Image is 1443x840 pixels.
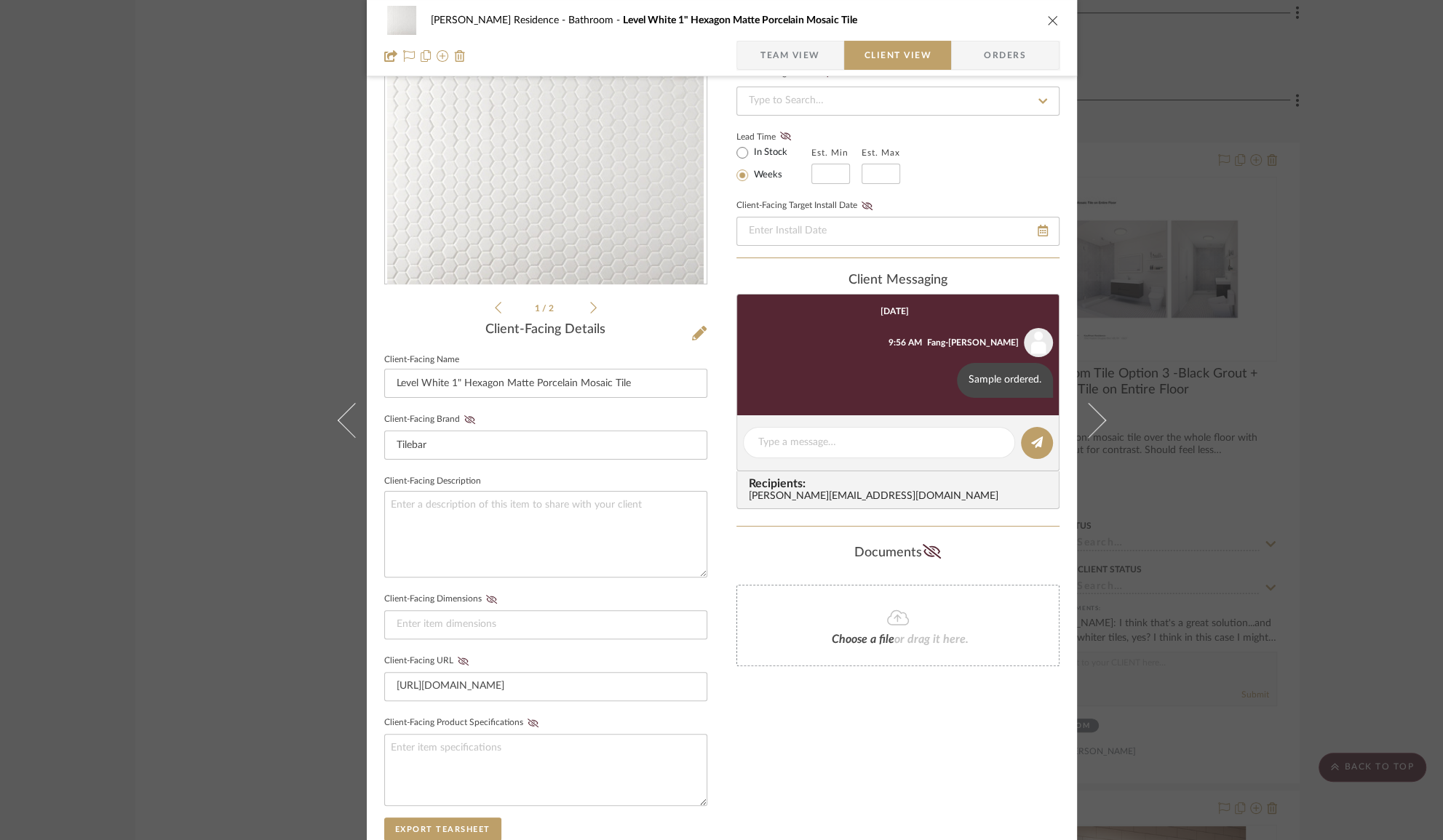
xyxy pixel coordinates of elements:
label: Weeks [751,169,782,182]
div: [DATE] [880,306,909,316]
span: Choose a file [832,633,894,645]
button: Client-Facing Brand [460,415,480,425]
label: Est. Min [811,148,848,158]
label: Client-Facing Brand [384,415,480,425]
button: Client-Facing Target Install Date [857,201,877,211]
input: Type to Search… [736,87,1060,116]
div: Client-Facing Details [384,322,707,338]
input: Enter Install Date [736,217,1060,246]
span: Team View [760,41,820,70]
label: Client-Facing Target Install Date [736,201,877,211]
label: Client-Facing Product Specifications [384,718,543,728]
div: Documents [736,541,1060,564]
div: client Messaging [736,273,1060,289]
span: Level White 1" Hexagon Matte Porcelain Mosaic Tile [623,15,857,25]
span: Recipients: [749,477,1053,490]
button: Client-Facing URL [453,656,473,666]
span: Bathroom [568,15,623,25]
label: In Stock [751,146,787,159]
button: Client-Facing Dimensions [482,594,501,604]
label: Lead Time [736,130,811,143]
label: Client-Facing Name [384,356,459,364]
span: / [542,304,549,313]
span: [PERSON_NAME] Residence [431,15,568,25]
img: Remove from project [454,50,466,62]
mat-radio-group: Select item type [736,143,811,184]
div: [PERSON_NAME][EMAIL_ADDRESS][DOMAIN_NAME] [749,491,1053,503]
button: Lead Time [776,129,795,144]
label: Client-Facing URL [384,656,473,666]
button: close [1046,14,1060,27]
input: Enter item URL [384,672,707,701]
div: Fang-[PERSON_NAME] [927,336,1019,349]
input: Enter Client-Facing Brand [384,431,707,460]
span: 2 [549,304,556,313]
label: Est. Max [862,148,900,158]
div: Sample ordered. [957,363,1053,398]
span: or drag it here. [894,633,969,645]
button: Client-Facing Product Specifications [523,718,543,728]
img: user_avatar.png [1024,328,1053,357]
label: Client-Facing Dimensions [384,594,501,604]
span: Orders [968,41,1042,70]
div: 9:56 AM [889,336,922,349]
input: Enter Client-Facing Item Name [384,369,707,398]
span: Client View [864,41,931,70]
input: Enter item dimensions [384,610,707,639]
img: 3cfa2502-1ecc-425b-b32c-1854c911cd62_48x40.jpg [384,6,419,35]
span: 1 [535,304,542,313]
label: Client-Facing Description [384,478,481,485]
